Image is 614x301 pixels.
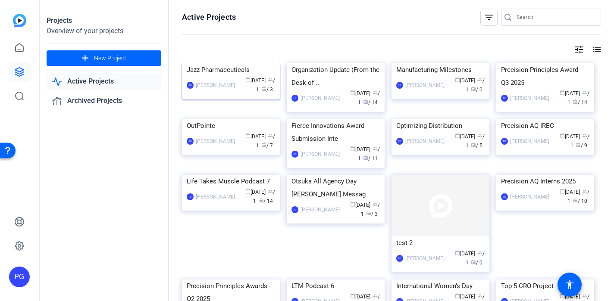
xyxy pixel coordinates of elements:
div: [PERSON_NAME] [301,94,340,102]
span: / 1 [256,133,275,149]
div: [PERSON_NAME] [510,192,549,201]
span: group [477,293,482,298]
img: blue-gradient.svg [13,14,26,27]
span: calendar_today [560,133,565,138]
div: test 2 [396,236,485,249]
span: / 7 [261,143,273,149]
span: calendar_today [245,189,251,194]
span: [DATE] [455,78,475,84]
span: calendar_today [560,189,565,194]
span: / 14 [363,99,378,106]
div: PG [187,138,194,145]
div: Top 5 CRO Project [501,279,589,292]
mat-icon: filter_list [484,12,494,22]
span: [DATE] [245,133,266,140]
div: International Women’s Day [396,279,485,292]
span: radio [261,86,266,91]
span: / 0 [471,260,482,266]
span: / 5 [471,143,482,149]
span: [DATE] [560,294,580,300]
span: [DATE] [350,146,370,152]
span: [DATE] [245,78,266,84]
span: New Project [94,54,126,63]
span: group [582,133,587,138]
span: radio [258,198,263,203]
span: radio [573,198,578,203]
span: radio [471,142,476,147]
div: PG [291,151,298,158]
span: / 1 [358,146,380,161]
div: [PERSON_NAME] [405,137,445,146]
span: / 14 [258,198,273,204]
span: calendar_today [560,90,565,95]
span: group [582,189,587,194]
div: Optimizing Distribution [396,119,485,132]
div: PG [187,193,194,200]
div: LS [396,82,403,89]
mat-icon: tune [574,44,584,55]
span: [DATE] [350,202,370,208]
div: PG [501,138,508,145]
div: Fierce Innovations Award Submission Inte [291,119,380,145]
div: LS [291,95,298,102]
h1: Active Projects [182,12,236,22]
span: [DATE] [455,251,475,257]
span: [DATE] [350,294,370,300]
span: group [373,146,378,151]
mat-icon: accessibility [564,279,575,290]
span: / 1 [570,133,589,149]
span: / 3 [261,87,273,93]
div: [PERSON_NAME] [301,150,340,158]
span: calendar_today [245,133,251,138]
span: group [268,77,273,82]
span: calendar_today [455,77,460,82]
div: [PERSON_NAME] [196,192,235,201]
span: radio [261,142,266,147]
span: / 0 [471,87,482,93]
input: Search [517,12,594,22]
div: PG [291,206,298,213]
span: radio [363,155,368,160]
span: group [477,250,482,255]
div: PG [501,193,508,200]
span: group [373,202,378,207]
div: PG [396,138,403,145]
span: calendar_today [455,133,460,138]
div: [PERSON_NAME] [196,81,235,90]
span: calendar_today [350,293,355,298]
button: New Project [47,50,161,66]
span: [DATE] [560,90,580,96]
span: / 3 [366,211,378,217]
mat-icon: list [591,44,601,55]
span: radio [363,99,368,104]
span: calendar_today [350,90,355,95]
div: Overview of your projects [47,26,161,36]
span: [DATE] [455,133,475,140]
span: radio [573,99,578,104]
span: radio [471,86,476,91]
span: [DATE] [350,90,370,96]
div: Manufacturing Milestones [396,63,485,76]
span: group [373,90,378,95]
span: [DATE] [560,189,580,195]
span: group [582,293,587,298]
span: radio [366,211,371,216]
div: [PERSON_NAME] [301,205,340,214]
div: [PERSON_NAME] [196,137,235,146]
span: group [373,293,378,298]
div: PG [187,82,194,89]
mat-icon: add [80,53,91,64]
div: OutPointe [187,119,275,132]
div: LTM Podcast 6 [291,279,380,292]
div: PG [9,267,30,287]
div: Projects [47,16,161,26]
div: Life Takes Muscle Podcast 7 [187,175,275,188]
span: calendar_today [350,202,355,207]
div: PG [396,255,403,262]
span: calendar_today [455,250,460,255]
div: [PERSON_NAME] [405,81,445,90]
span: radio [471,259,476,264]
div: Jazz Pharmaceuticals [187,63,275,76]
div: Precision Principles Award - Q3 2025 [501,63,589,89]
span: calendar_today [455,293,460,298]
